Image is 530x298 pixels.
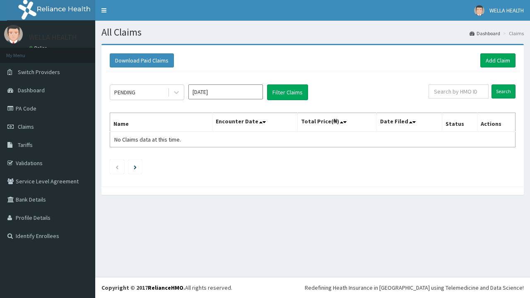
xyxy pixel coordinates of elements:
[18,123,34,130] span: Claims
[429,84,489,99] input: Search by HMO ID
[110,53,174,67] button: Download Paid Claims
[101,27,524,38] h1: All Claims
[29,34,77,41] p: WELLA HEALTH
[95,277,530,298] footer: All rights reserved.
[480,53,516,67] a: Add Claim
[115,163,119,171] a: Previous page
[18,87,45,94] span: Dashboard
[477,113,515,132] th: Actions
[305,284,524,292] div: Redefining Heath Insurance in [GEOGRAPHIC_DATA] using Telemedicine and Data Science!
[101,284,185,291] strong: Copyright © 2017 .
[267,84,308,100] button: Filter Claims
[491,84,516,99] input: Search
[442,113,477,132] th: Status
[114,136,181,143] span: No Claims data at this time.
[18,141,33,149] span: Tariffs
[474,5,484,16] img: User Image
[114,88,135,96] div: PENDING
[489,7,524,14] span: WELLA HEALTH
[501,30,524,37] li: Claims
[29,45,49,51] a: Online
[297,113,376,132] th: Total Price(₦)
[110,113,212,132] th: Name
[4,25,23,43] img: User Image
[134,163,137,171] a: Next page
[148,284,183,291] a: RelianceHMO
[18,68,60,76] span: Switch Providers
[212,113,297,132] th: Encounter Date
[188,84,263,99] input: Select Month and Year
[470,30,500,37] a: Dashboard
[376,113,442,132] th: Date Filed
